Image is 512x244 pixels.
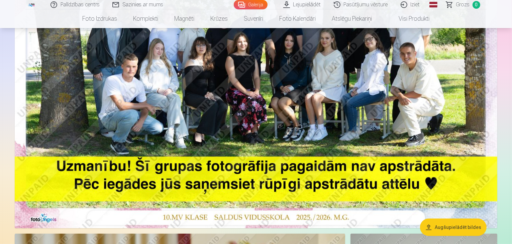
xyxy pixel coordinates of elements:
img: /fa1 [28,3,35,7]
a: Magnēti [167,9,203,28]
button: Augšupielādēt bildes [420,219,487,236]
span: 0 [473,1,480,9]
a: Foto kalendāri [272,9,324,28]
a: Krūzes [203,9,236,28]
a: Atslēgu piekariņi [324,9,380,28]
a: Suvenīri [236,9,272,28]
a: Komplekti [125,9,167,28]
a: Visi produkti [380,9,438,28]
span: Grozs [456,1,470,9]
a: Foto izdrukas [75,9,125,28]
